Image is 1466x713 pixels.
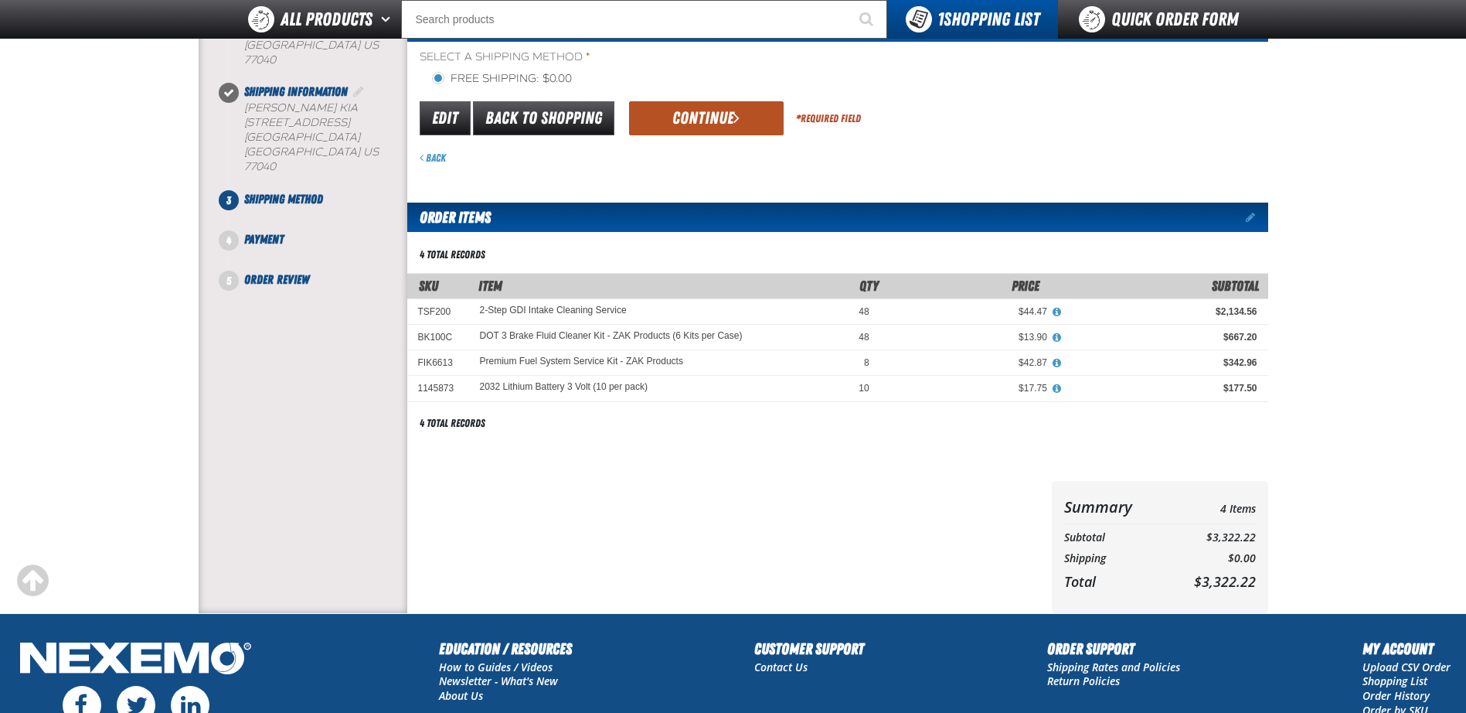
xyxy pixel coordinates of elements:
th: Shipping [1064,548,1165,569]
img: Nexemo Logo [15,637,256,683]
span: US [363,145,379,159]
span: Order Review [244,272,309,287]
h2: Customer Support [754,637,864,660]
td: TSF200 [407,299,469,324]
span: Qty [859,278,879,294]
div: $667.20 [1069,331,1257,343]
span: 48 [859,332,869,343]
button: View All Prices for DOT 3 Brake Fluid Cleaner Kit - ZAK Products (6 Kits per Case) [1047,331,1067,345]
td: $3,322.22 [1164,527,1255,548]
span: [GEOGRAPHIC_DATA] [244,131,360,144]
a: Return Policies [1047,674,1120,688]
div: Scroll to the top [15,564,49,598]
a: Shipping Rates and Policies [1047,660,1180,674]
li: Payment. Step 4 of 5. Not Completed [229,230,407,271]
div: Required Field [796,111,861,126]
span: Subtotal [1212,278,1259,294]
span: 3 [219,190,239,210]
a: About Us [439,688,483,703]
a: Edit items [1246,212,1268,223]
li: Shipping Information. Step 2 of 5. Completed [229,83,407,189]
h2: Order Items [407,203,491,232]
h2: My Account [1362,637,1451,660]
td: BK100C [407,325,469,350]
div: $17.75 [891,382,1047,394]
th: Summary [1064,493,1165,520]
a: Contact Us [754,660,808,674]
a: 2032 Lithium Battery 3 Volt (10 per pack) [480,382,648,393]
li: Shipping Method. Step 3 of 5. Not Completed [229,190,407,230]
div: $177.50 [1069,382,1257,394]
th: Subtotal [1064,527,1165,548]
li: Order Review. Step 5 of 5. Not Completed [229,271,407,289]
div: 4 total records [420,247,485,262]
a: 2-Step GDI Intake Cleaning Service [480,305,627,316]
h2: Order Support [1047,637,1180,660]
strong: 1 [937,9,944,30]
span: Shipping Information [244,84,348,99]
span: US [363,39,379,52]
input: Free Shipping: $0.00 [432,72,444,84]
div: $2,134.56 [1069,305,1257,318]
span: Payment [244,232,284,247]
a: Upload CSV Order [1362,660,1451,674]
a: Back to Shopping [473,101,614,135]
a: Newsletter - What's New [439,674,558,688]
span: 10 [859,383,869,394]
span: $3,322.22 [1194,572,1256,591]
span: [GEOGRAPHIC_DATA] [244,145,360,159]
div: $44.47 [891,305,1047,318]
td: FIK6613 [407,350,469,376]
a: Edit [420,101,471,135]
span: [GEOGRAPHIC_DATA] [244,39,360,52]
span: 4 [219,230,239,251]
a: How to Guides / Videos [439,660,553,674]
button: View All Prices for Premium Fuel System Service Kit - ZAK Products [1047,356,1067,370]
div: $42.87 [891,356,1047,369]
h2: Education / Resources [439,637,572,660]
a: Edit Shipping Information [351,84,366,99]
div: $342.96 [1069,356,1257,369]
span: Price [1012,278,1039,294]
div: $13.90 [891,331,1047,343]
button: View All Prices for 2032 Lithium Battery 3 Volt (10 per pack) [1047,382,1067,396]
span: Item [478,278,502,294]
span: Select a Shipping Method [420,50,1268,65]
a: Shopping List [1362,674,1427,688]
span: All Products [281,5,372,33]
a: Back [420,152,446,164]
button: Continue [629,101,784,135]
td: 1145873 [407,376,469,401]
th: Total [1064,569,1165,594]
div: 4 total records [420,416,485,431]
bdo: 77040 [244,160,276,173]
a: SKU [419,278,438,294]
span: [PERSON_NAME] Kia [244,101,358,114]
button: View All Prices for 2-Step GDI Intake Cleaning Service [1047,305,1067,319]
td: $0.00 [1164,548,1255,569]
bdo: 77040 [244,53,276,67]
label: Free Shipping: $0.00 [432,72,572,87]
span: 48 [859,306,869,317]
span: [STREET_ADDRESS] [244,116,350,129]
span: Shopping List [937,9,1039,30]
span: 5 [219,271,239,291]
span: 8 [864,357,869,368]
td: 4 Items [1164,493,1255,520]
a: Premium Fuel System Service Kit - ZAK Products [480,356,683,367]
a: Order History [1362,688,1430,703]
span: Shipping Method [244,192,323,206]
a: DOT 3 Brake Fluid Cleaner Kit - ZAK Products (6 Kits per Case) [480,331,743,342]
